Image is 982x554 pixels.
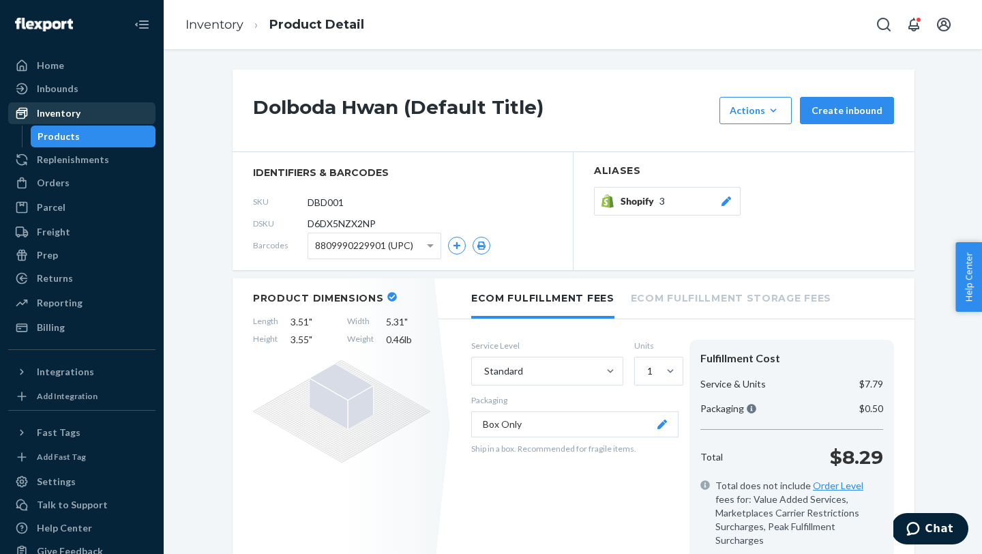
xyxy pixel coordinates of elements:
[8,517,155,539] a: Help Center
[253,218,308,229] span: DSKU
[8,149,155,171] a: Replenishments
[37,475,76,489] div: Settings
[347,315,374,329] span: Width
[404,316,408,327] span: "
[38,130,80,143] div: Products
[8,102,155,124] a: Inventory
[347,333,374,347] span: Weight
[253,315,278,329] span: Length
[870,11,897,38] button: Open Search Box
[594,166,894,176] h2: Aliases
[8,267,155,289] a: Returns
[730,104,782,117] div: Actions
[8,78,155,100] a: Inbounds
[859,402,883,415] p: $0.50
[8,449,155,465] a: Add Fast Tag
[813,480,863,491] a: Order Level
[309,334,312,345] span: "
[315,234,413,257] span: 8809990229901 (UPC)
[8,292,155,314] a: Reporting
[37,82,78,96] div: Inbounds
[930,11,957,38] button: Open account menu
[386,333,430,347] span: 0.46 lb
[700,450,723,464] p: Total
[471,340,623,351] label: Service Level
[8,172,155,194] a: Orders
[8,471,155,493] a: Settings
[8,55,155,76] a: Home
[594,187,741,216] button: Shopify3
[700,402,756,415] p: Packaging
[955,242,982,312] button: Help Center
[830,443,883,471] p: $8.29
[37,248,58,262] div: Prep
[484,364,523,378] div: Standard
[471,411,679,437] button: Box Only
[8,361,155,383] button: Integrations
[37,365,94,379] div: Integrations
[31,126,156,147] a: Products
[800,97,894,124] button: Create inbound
[471,443,679,454] p: Ship in a box. Recommended for fragile items.
[700,377,766,391] p: Service & Units
[37,106,80,120] div: Inventory
[471,278,614,319] li: Ecom Fulfillment Fees
[8,196,155,218] a: Parcel
[37,296,83,310] div: Reporting
[37,176,70,190] div: Orders
[471,394,679,406] p: Packaging
[8,317,155,338] a: Billing
[8,244,155,266] a: Prep
[893,513,968,547] iframe: Opens a widget where you can chat to one of our agents
[8,221,155,243] a: Freight
[308,217,376,231] span: D6DX5NZX2NP
[8,494,155,516] button: Talk to Support
[253,292,384,304] h2: Product Dimensions
[37,153,109,166] div: Replenishments
[253,97,713,124] h1: Dolboda Hwan (Default Title)
[37,225,70,239] div: Freight
[37,390,98,402] div: Add Integration
[631,278,831,316] li: Ecom Fulfillment Storage Fees
[309,316,312,327] span: "
[37,451,86,463] div: Add Fast Tag
[128,11,155,38] button: Close Navigation
[37,521,92,535] div: Help Center
[8,422,155,443] button: Fast Tags
[37,498,108,512] div: Talk to Support
[185,17,243,32] a: Inventory
[634,340,679,351] label: Units
[483,364,484,378] input: Standard
[253,166,552,179] span: identifiers & barcodes
[37,59,64,72] div: Home
[15,18,73,31] img: Flexport logo
[253,239,308,251] span: Barcodes
[175,5,375,45] ol: breadcrumbs
[900,11,927,38] button: Open notifications
[291,333,335,347] span: 3.55
[621,194,659,208] span: Shopify
[719,97,792,124] button: Actions
[37,201,65,214] div: Parcel
[859,377,883,391] p: $7.79
[291,315,335,329] span: 3.51
[647,364,653,378] div: 1
[37,272,73,285] div: Returns
[700,351,883,366] div: Fulfillment Cost
[253,196,308,207] span: SKU
[37,426,80,439] div: Fast Tags
[8,388,155,405] a: Add Integration
[646,364,647,378] input: 1
[253,333,278,347] span: Height
[37,321,65,334] div: Billing
[386,315,430,329] span: 5.31
[715,479,883,547] span: Total does not include fees for: Value Added Services, Marketplaces Carrier Restrictions Surcharg...
[659,194,665,208] span: 3
[269,17,364,32] a: Product Detail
